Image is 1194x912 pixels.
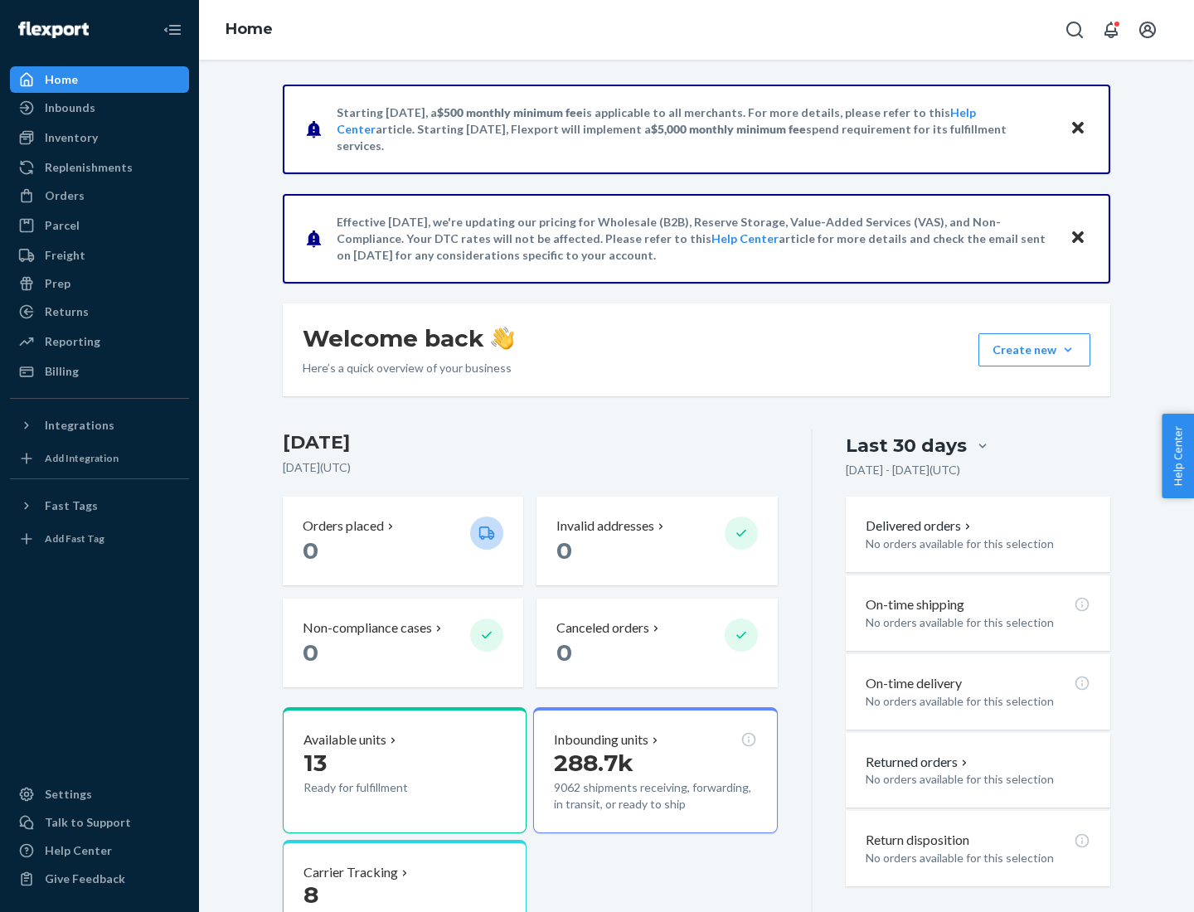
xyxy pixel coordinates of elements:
[866,595,964,614] p: On-time shipping
[10,124,189,151] a: Inventory
[283,707,527,833] button: Available units13Ready for fulfillment
[554,749,633,777] span: 288.7k
[10,412,189,439] button: Integrations
[711,231,779,245] a: Help Center
[45,497,98,514] div: Fast Tags
[303,619,432,638] p: Non-compliance cases
[10,95,189,121] a: Inbounds
[303,880,318,909] span: 8
[45,71,78,88] div: Home
[10,298,189,325] a: Returns
[45,333,100,350] div: Reporting
[283,459,778,476] p: [DATE] ( UTC )
[45,786,92,803] div: Settings
[303,863,398,882] p: Carrier Tracking
[303,749,327,777] span: 13
[10,328,189,355] a: Reporting
[1094,13,1128,46] button: Open notifications
[554,779,756,813] p: 9062 shipments receiving, forwarding, in transit, or ready to ship
[303,517,384,536] p: Orders placed
[846,433,967,458] div: Last 30 days
[303,779,457,796] p: Ready for fulfillment
[866,517,974,536] button: Delivered orders
[10,212,189,239] a: Parcel
[533,707,777,833] button: Inbounding units288.7k9062 shipments receiving, forwarding, in transit, or ready to ship
[1058,13,1091,46] button: Open Search Box
[283,497,523,585] button: Orders placed 0
[303,360,514,376] p: Here’s a quick overview of your business
[45,159,133,176] div: Replenishments
[10,866,189,892] button: Give Feedback
[10,492,189,519] button: Fast Tags
[10,445,189,472] a: Add Integration
[437,105,583,119] span: $500 monthly minimum fee
[866,753,971,772] button: Returned orders
[45,247,85,264] div: Freight
[283,429,778,456] h3: [DATE]
[536,497,777,585] button: Invalid addresses 0
[866,850,1090,866] p: No orders available for this selection
[303,536,318,565] span: 0
[10,526,189,552] a: Add Fast Tag
[651,122,806,136] span: $5,000 monthly minimum fee
[866,674,962,693] p: On-time delivery
[556,517,654,536] p: Invalid addresses
[846,462,960,478] p: [DATE] - [DATE] ( UTC )
[212,6,286,54] ol: breadcrumbs
[337,104,1054,154] p: Starting [DATE], a is applicable to all merchants. For more details, please refer to this article...
[10,66,189,93] a: Home
[45,275,70,292] div: Prep
[10,837,189,864] a: Help Center
[45,303,89,320] div: Returns
[866,771,1090,788] p: No orders available for this selection
[10,358,189,385] a: Billing
[491,327,514,350] img: hand-wave emoji
[45,217,80,234] div: Parcel
[866,693,1090,710] p: No orders available for this selection
[45,363,79,380] div: Billing
[10,182,189,209] a: Orders
[303,730,386,749] p: Available units
[866,536,1090,552] p: No orders available for this selection
[45,531,104,546] div: Add Fast Tag
[45,814,131,831] div: Talk to Support
[10,270,189,297] a: Prep
[554,730,648,749] p: Inbounding units
[45,129,98,146] div: Inventory
[226,20,273,38] a: Home
[45,842,112,859] div: Help Center
[283,599,523,687] button: Non-compliance cases 0
[1067,226,1089,250] button: Close
[10,242,189,269] a: Freight
[45,451,119,465] div: Add Integration
[556,619,649,638] p: Canceled orders
[303,638,318,667] span: 0
[45,99,95,116] div: Inbounds
[45,871,125,887] div: Give Feedback
[10,154,189,181] a: Replenishments
[337,214,1054,264] p: Effective [DATE], we're updating our pricing for Wholesale (B2B), Reserve Storage, Value-Added Se...
[10,781,189,808] a: Settings
[1131,13,1164,46] button: Open account menu
[536,599,777,687] button: Canceled orders 0
[156,13,189,46] button: Close Navigation
[556,638,572,667] span: 0
[303,323,514,353] h1: Welcome back
[45,187,85,204] div: Orders
[10,809,189,836] a: Talk to Support
[1067,117,1089,141] button: Close
[18,22,89,38] img: Flexport logo
[1162,414,1194,498] button: Help Center
[866,614,1090,631] p: No orders available for this selection
[978,333,1090,366] button: Create new
[866,831,969,850] p: Return disposition
[45,417,114,434] div: Integrations
[556,536,572,565] span: 0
